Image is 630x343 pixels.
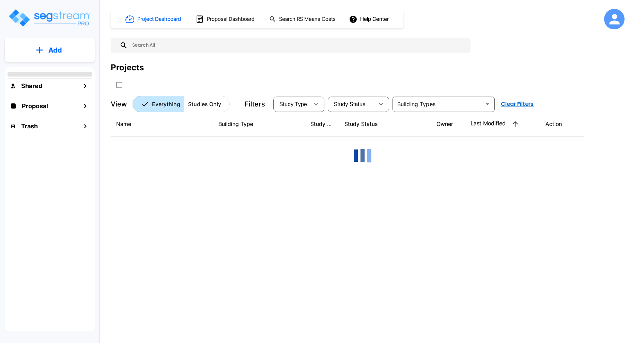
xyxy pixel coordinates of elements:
p: Add [48,45,62,55]
th: Name [111,112,213,137]
p: Studies Only [188,100,221,108]
button: Project Dashboard [123,12,185,27]
h1: Search RS Means Costs [279,15,336,23]
div: Select [275,95,309,114]
button: Open [483,99,492,109]
span: Study Type [279,101,307,107]
th: Owner [431,112,465,137]
button: SelectAll [112,78,126,92]
div: Select [329,95,374,114]
button: Everything [133,96,184,112]
span: Study Status [334,101,366,107]
p: View [111,99,127,109]
button: Proposal Dashboard [193,12,258,26]
th: Study Type [305,112,339,137]
h1: Shared [21,81,42,90]
button: Clear Filters [498,97,536,111]
button: Add [5,40,95,60]
button: Studies Only [184,96,230,112]
img: Loading [349,142,376,169]
div: Platform [133,96,230,112]
input: Search All [128,38,467,53]
h1: Trash [21,122,38,131]
img: Logo [8,8,91,28]
h1: Proposal [22,101,48,111]
div: Projects [111,61,144,74]
th: Last Modified [465,112,540,137]
h1: Project Dashboard [137,15,181,23]
button: Help Center [348,13,391,26]
button: Search RS Means Costs [266,13,339,26]
h1: Proposal Dashboard [207,15,255,23]
th: Building Type [213,112,305,137]
p: Everything [152,100,180,108]
th: Study Status [339,112,431,137]
th: Action [540,112,584,137]
p: Filters [245,99,265,109]
input: Building Types [395,99,481,109]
